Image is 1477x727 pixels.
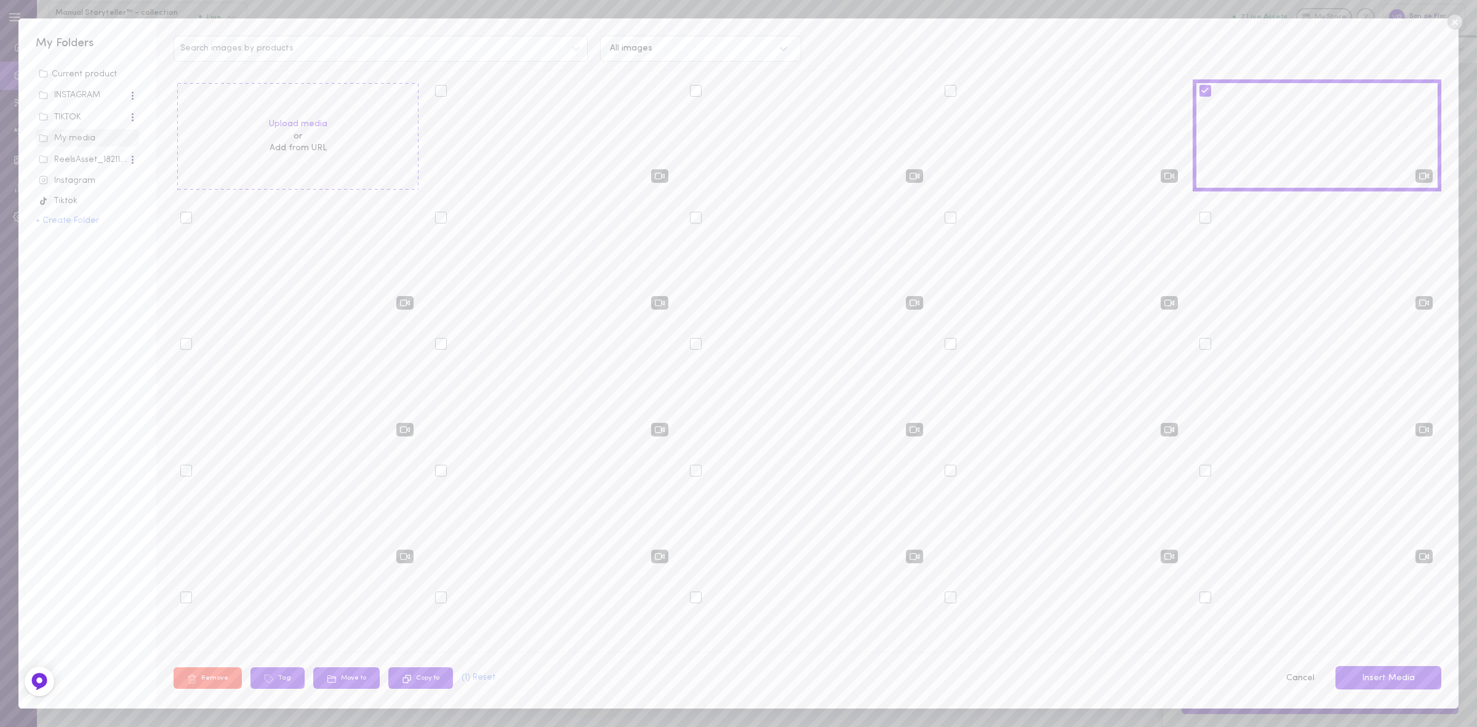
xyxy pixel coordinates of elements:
span: My Folders [36,38,94,49]
button: Insert Media [1335,666,1441,690]
div: Search images by productsAll imagesUpload mediaorAdd from URLRemoveTagMove toCopy to(1) ResetCanc... [156,18,1458,708]
img: Feedback Button [30,672,49,691]
span: Add from URL [270,143,327,153]
div: All images [610,44,652,53]
div: INSTAGRAM [39,89,129,102]
button: Cancel [1278,665,1322,691]
div: Tiktok [39,195,136,207]
div: TIKTOK [39,111,129,124]
label: Upload media [269,118,327,131]
div: Instagram [39,175,136,187]
div: ReelsAsset_18211_2362 [39,154,129,166]
span: or [269,131,327,143]
button: Copy to [388,667,453,689]
button: + Create Folder [36,217,99,225]
button: Tag [250,667,305,689]
button: Remove [174,667,242,689]
button: (1) Reset [462,673,495,682]
div: My media [39,132,136,145]
div: Current product [39,68,136,81]
button: Move to [313,667,380,689]
span: Search images by products [180,44,294,53]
